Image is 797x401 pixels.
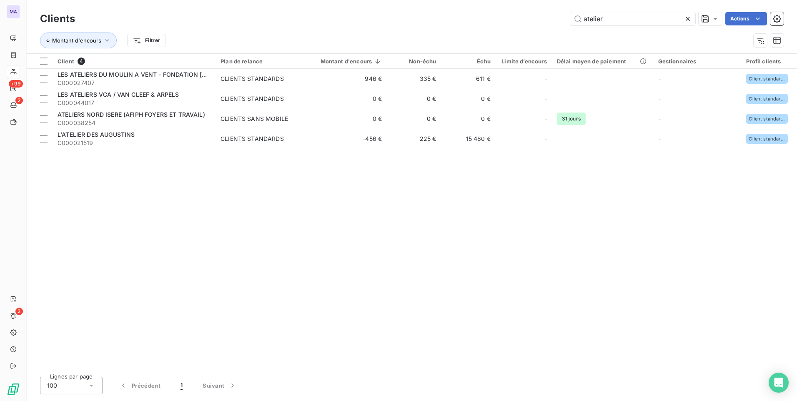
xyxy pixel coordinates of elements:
[769,373,789,393] div: Open Intercom Messenger
[221,95,284,103] div: CLIENTS STANDARDS
[58,131,135,138] span: L'ATELIER DES AUGUSTINS
[658,75,661,82] span: -
[557,113,586,125] span: 31 jours
[658,115,661,122] span: -
[309,58,382,65] div: Montant d'encours
[570,12,695,25] input: Rechercher
[7,383,20,396] img: Logo LeanPay
[658,58,737,65] div: Gestionnaires
[47,381,57,390] span: 100
[58,111,205,118] span: ATELIERS NORD ISERE (AFIPH FOYERS ET TRAVAIL)
[387,69,441,89] td: 335 €
[221,58,299,65] div: Plan de relance
[40,11,75,26] h3: Clients
[304,69,387,89] td: 946 €
[387,129,441,149] td: 225 €
[7,5,20,18] div: MA
[658,95,661,102] span: -
[304,129,387,149] td: -456 €
[544,115,547,123] span: -
[9,80,23,88] span: +99
[170,377,193,394] button: 1
[441,129,495,149] td: 15 480 €
[441,89,495,109] td: 0 €
[749,116,785,121] span: Client standards
[304,89,387,109] td: 0 €
[221,75,284,83] div: CLIENTS STANDARDS
[501,58,547,65] div: Limite d’encours
[725,12,767,25] button: Actions
[15,97,23,104] span: 2
[58,139,211,147] span: C000021519
[749,136,785,141] span: Client standards
[387,89,441,109] td: 0 €
[58,79,211,87] span: C000027407
[52,37,101,44] span: Montant d'encours
[441,69,495,89] td: 611 €
[221,135,284,143] div: CLIENTS STANDARDS
[544,135,547,143] span: -
[58,119,211,127] span: C000038254
[749,96,785,101] span: Client standards
[557,58,648,65] div: Délai moyen de paiement
[392,58,436,65] div: Non-échu
[658,135,661,142] span: -
[15,308,23,315] span: 2
[387,109,441,129] td: 0 €
[446,58,490,65] div: Échu
[58,91,179,98] span: LES ATELIERS VCA / VAN CLEEF & ARPELS
[749,76,785,81] span: Client standards
[127,34,165,47] button: Filtrer
[180,381,183,390] span: 1
[221,115,288,123] div: CLIENTS SANS MOBILE
[58,58,74,65] span: Client
[544,75,547,83] span: -
[78,58,85,65] span: 4
[109,377,170,394] button: Précédent
[441,109,495,129] td: 0 €
[544,95,547,103] span: -
[58,71,248,78] span: LES ATELIERS DU MOULIN A VENT - FONDATION [PERSON_NAME]
[193,377,247,394] button: Suivant
[40,33,117,48] button: Montant d'encours
[304,109,387,129] td: 0 €
[58,99,211,107] span: C000044017
[746,58,792,65] div: Profil clients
